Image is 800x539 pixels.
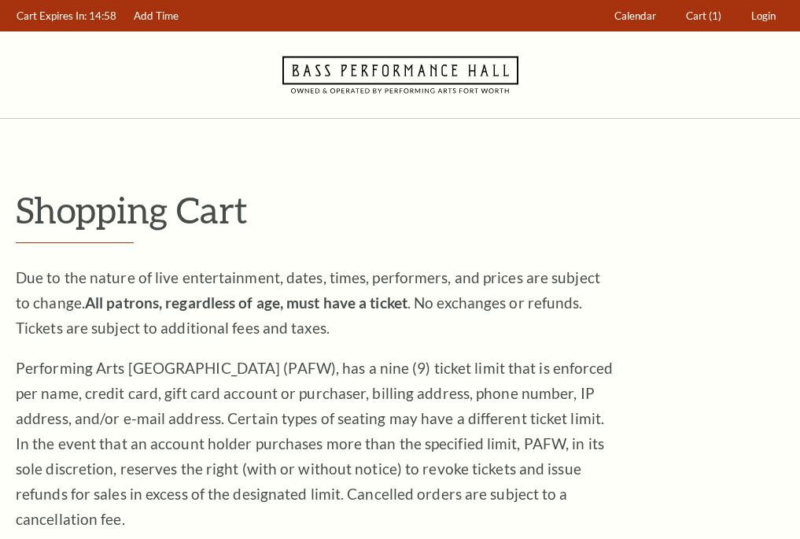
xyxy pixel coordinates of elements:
[744,1,783,31] a: Login
[679,1,729,31] a: Cart (1)
[16,356,614,532] p: Performing Arts [GEOGRAPHIC_DATA] (PAFW), has a nine (9) ticket limit that is enforced per name, ...
[85,293,407,312] strong: All patrons, regardless of age, must have a ticket
[614,9,656,22] span: Calendar
[16,268,600,337] span: Due to the nature of live entertainment, dates, times, performers, and prices are subject to chan...
[16,190,784,230] p: Shopping Cart
[709,9,721,22] span: (1)
[686,9,706,22] span: Cart
[607,1,664,31] a: Calendar
[89,9,116,22] span: 14:58
[17,9,87,22] span: Cart Expires In:
[751,9,776,22] span: Login
[127,1,186,31] a: Add Time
